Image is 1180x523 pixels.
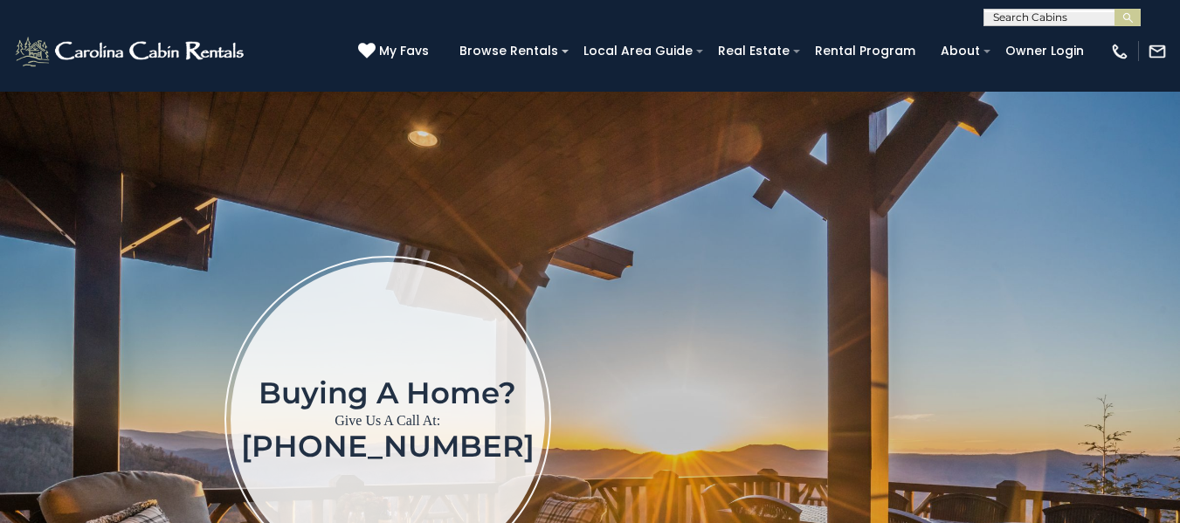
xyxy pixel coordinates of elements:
a: Real Estate [709,38,798,65]
img: White-1-2.png [13,34,249,69]
span: My Favs [379,42,429,60]
img: mail-regular-white.png [1148,42,1167,61]
a: Rental Program [806,38,924,65]
img: phone-regular-white.png [1110,42,1129,61]
a: Browse Rentals [451,38,567,65]
h1: Buying a home? [241,377,535,409]
a: [PHONE_NUMBER] [241,428,535,465]
a: Owner Login [997,38,1093,65]
p: Give Us A Call At: [241,409,535,433]
a: About [932,38,989,65]
a: My Favs [358,42,433,61]
a: Local Area Guide [575,38,701,65]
